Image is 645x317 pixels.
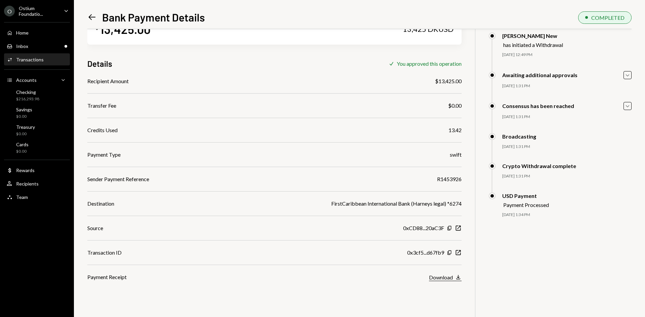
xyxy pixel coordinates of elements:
div: Cards [16,142,29,147]
div: swift [450,151,462,159]
div: Transactions [16,57,44,62]
div: $0.00 [16,131,35,137]
div: Payment Type [87,151,121,159]
div: $0.00 [16,114,32,119]
h1: Bank Payment Details [102,10,205,24]
div: 0x3cf5...d67fb9 [407,249,444,257]
div: COMPLETED [591,14,625,21]
div: Broadcasting [502,133,536,140]
a: Treasury$0.00 [4,122,70,138]
div: [DATE] 1:31 PM [502,173,632,179]
div: You approved this operation [397,60,462,67]
div: $0.00 [16,149,29,154]
div: Accounts [16,77,37,83]
div: Download [429,274,453,280]
a: Team [4,191,70,203]
div: Treasury [16,124,35,130]
a: Cards$0.00 [4,140,70,156]
div: $13,425.00 [435,77,462,85]
div: Checking [16,89,39,95]
div: Crypto Withdrawal complete [502,163,576,169]
a: Transactions [4,53,70,65]
div: [DATE] 1:31 PM [502,83,632,89]
a: Recipients [4,177,70,190]
div: 13.42 [448,126,462,134]
div: Ostium Foundatio... [19,5,58,17]
div: [DATE] 1:34 PM [502,212,632,218]
div: Recipients [16,181,39,187]
div: Payment Receipt [87,273,127,281]
a: Rewards [4,164,70,176]
div: 0xCD88...20aC3F [403,224,444,232]
div: [PERSON_NAME] New [502,33,563,39]
div: Consensus has been reached [502,103,574,109]
div: [DATE] 1:31 PM [502,144,632,150]
div: Team [16,194,28,200]
a: Savings$0.00 [4,105,70,121]
div: has initiated a Withdrawal [503,42,563,48]
div: Rewards [16,167,35,173]
div: Credits Used [87,126,118,134]
div: $216,293.98 [16,96,39,102]
div: Inbox [16,43,28,49]
div: $0.00 [448,102,462,110]
div: FirstCaribbean International Bank (Harneys legal) *6274 [331,200,462,208]
div: Transfer Fee [87,102,116,110]
div: USD Payment [502,193,549,199]
a: Inbox [4,40,70,52]
div: R1453926 [437,175,462,183]
div: Source [87,224,103,232]
div: [DATE] 12:49 PM [502,52,632,58]
h3: Details [87,58,112,69]
a: Home [4,27,70,39]
div: Sender Payment Reference [87,175,149,183]
div: Savings [16,107,32,112]
a: Checking$216,293.98 [4,87,70,103]
div: Awaiting additional approvals [502,72,577,78]
div: Payment Processed [503,202,549,208]
div: Recipient Amount [87,77,129,85]
div: Home [16,30,29,36]
div: O [4,6,15,16]
div: Transaction ID [87,249,122,257]
a: Accounts [4,74,70,86]
button: Download [429,274,462,281]
div: [DATE] 1:31 PM [502,114,632,120]
div: Destination [87,200,114,208]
